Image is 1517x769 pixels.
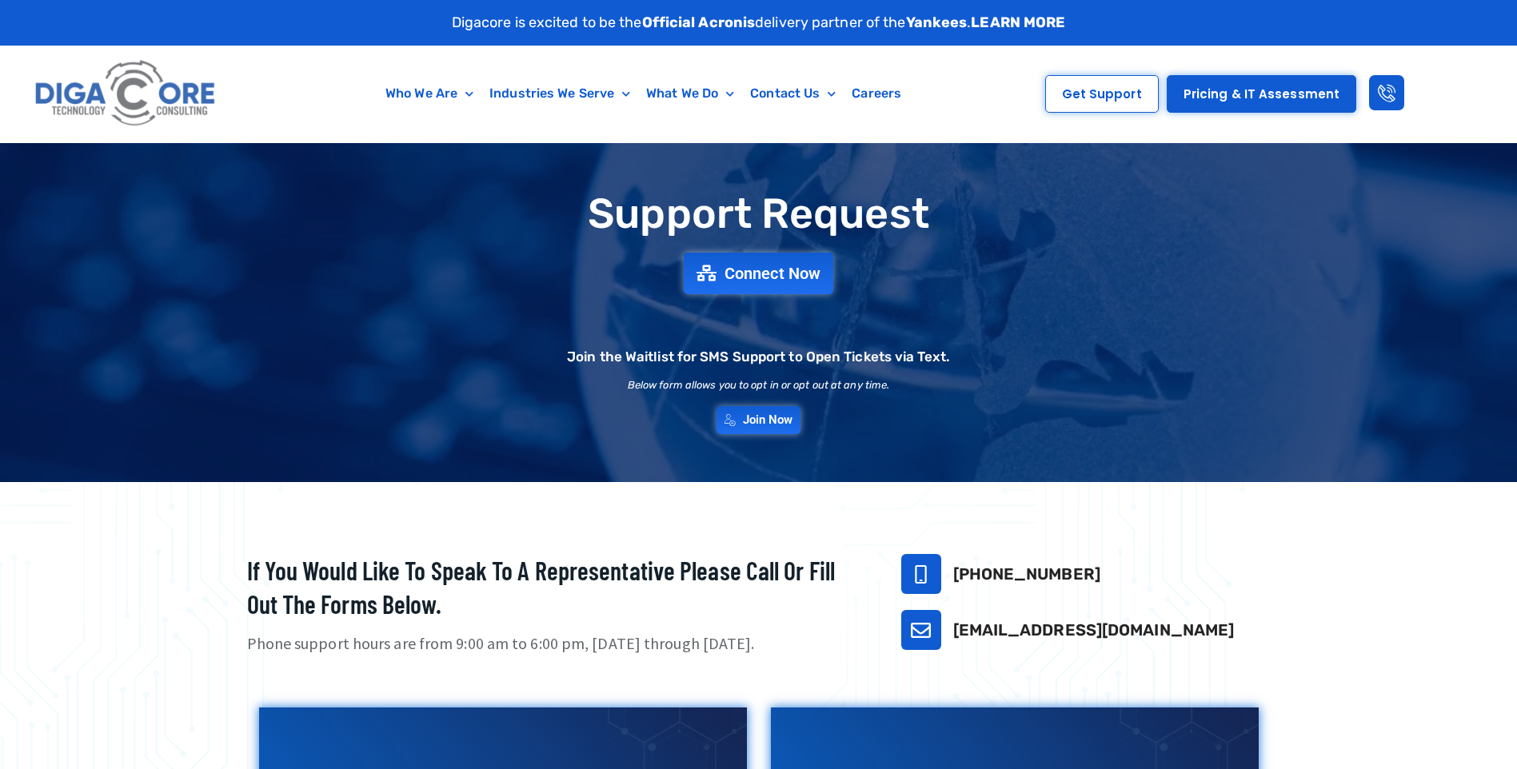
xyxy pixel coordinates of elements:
[377,75,481,112] a: Who We Are
[638,75,742,112] a: What We Do
[717,406,801,434] a: Join Now
[1045,75,1159,113] a: Get Support
[30,54,222,134] img: Digacore logo 1
[743,414,793,426] span: Join Now
[901,610,941,650] a: support@digacore.com
[481,75,638,112] a: Industries We Serve
[207,191,1311,237] h1: Support Request
[1062,88,1142,100] span: Get Support
[452,12,1066,34] p: Digacore is excited to be the delivery partner of the .
[247,632,861,655] p: Phone support hours are from 9:00 am to 6:00 pm, [DATE] through [DATE].
[844,75,909,112] a: Careers
[567,350,950,364] h2: Join the Waitlist for SMS Support to Open Tickets via Text.
[901,554,941,594] a: 732-646-5725
[1167,75,1356,113] a: Pricing & IT Assessment
[1184,88,1339,100] span: Pricing & IT Assessment
[628,380,890,390] h2: Below form allows you to opt in or opt out at any time.
[953,620,1235,640] a: [EMAIL_ADDRESS][DOMAIN_NAME]
[298,75,988,112] nav: Menu
[742,75,844,112] a: Contact Us
[642,14,756,31] strong: Official Acronis
[684,253,833,294] a: Connect Now
[725,265,820,281] span: Connect Now
[247,554,861,620] h2: If you would like to speak to a representative please call or fill out the forms below.
[906,14,968,31] strong: Yankees
[953,564,1100,584] a: [PHONE_NUMBER]
[971,14,1065,31] a: LEARN MORE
